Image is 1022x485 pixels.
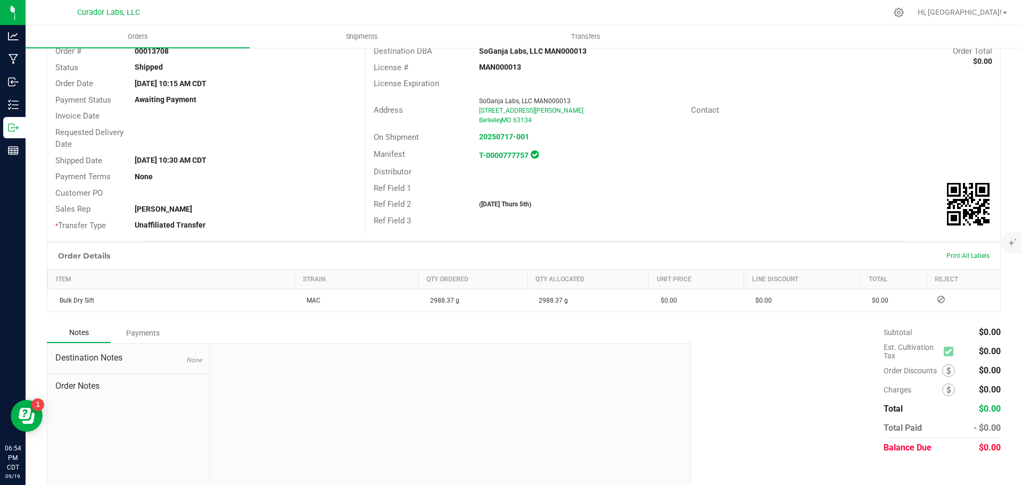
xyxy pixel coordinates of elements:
[974,423,1001,433] span: - $0.00
[557,32,615,41] span: Transfers
[479,116,502,124] span: Berkeley
[55,95,111,105] span: Payment Status
[374,216,411,225] span: Ref Field 3
[500,116,501,124] span: ,
[55,156,102,165] span: Shipped Date
[479,47,587,55] strong: SoGanja Labs, LLC MAN000013
[479,107,583,114] span: [STREET_ADDRESS][PERSON_NAME]
[867,297,888,304] span: $0.00
[31,398,44,411] iframe: Resource center unread badge
[135,95,196,104] strong: Awaiting Payment
[55,352,202,364] span: Destination Notes
[374,79,439,88] span: License Expiration
[513,116,532,124] span: 63134
[946,252,990,260] span: Print All Labels
[374,183,411,193] span: Ref Field 1
[111,323,175,342] div: Payments
[332,32,392,41] span: Shipments
[527,270,648,289] th: Qty Allocated
[655,297,677,304] span: $0.00
[479,132,529,141] a: 20250717-001
[135,221,205,229] strong: Unaffiliated Transfer
[884,343,939,360] span: Est. Cultivation Tax
[135,205,192,213] strong: [PERSON_NAME]
[55,79,93,88] span: Order Date
[55,188,103,198] span: Customer PO
[884,442,932,453] span: Balance Due
[186,356,202,364] span: None
[884,366,942,375] span: Order Discounts
[374,149,405,159] span: Manifest
[744,270,860,289] th: Line Discount
[55,204,90,214] span: Sales Rep
[250,26,474,48] a: Shipments
[77,8,140,17] span: Curador Labs, LLC
[135,63,163,71] strong: Shipped
[374,46,432,56] span: Destination DBA
[135,156,207,164] strong: [DATE] 10:30 AM CDT
[55,221,106,230] span: Transfer Type
[691,105,719,115] span: Contact
[947,183,990,225] img: Scan me!
[474,26,698,48] a: Transfers
[135,79,207,88] strong: [DATE] 10:15 AM CDT
[5,444,21,472] p: 06:54 PM CDT
[531,149,539,160] span: In Sync
[750,297,772,304] span: $0.00
[979,404,1001,414] span: $0.00
[301,297,320,304] span: MAC
[8,99,19,110] inline-svg: Inventory
[973,57,992,65] strong: $0.00
[11,400,43,432] iframe: Resource center
[944,345,958,359] span: Calculate cultivation tax
[55,172,111,181] span: Payment Terms
[479,200,531,208] strong: ([DATE] Thurs 5th)
[5,472,21,480] p: 09/19
[979,442,1001,453] span: $0.00
[55,111,100,121] span: Invoice Date
[8,54,19,64] inline-svg: Manufacturing
[8,77,19,87] inline-svg: Inbound
[135,47,169,55] strong: 00013708
[892,7,905,18] div: Manage settings
[501,116,511,124] span: MO
[8,122,19,133] inline-svg: Outbound
[374,63,408,72] span: License #
[135,172,153,181] strong: None
[55,128,123,149] span: Requested Delivery Date
[918,8,1002,16] span: Hi, [GEOGRAPHIC_DATA]!
[533,297,568,304] span: 2988.37 g
[933,296,949,303] span: Reject Inventory
[374,132,419,142] span: On Shipment
[947,183,990,225] qrcode: 00013708
[979,327,1001,337] span: $0.00
[479,63,521,71] strong: MAN000013
[884,423,922,433] span: Total Paid
[54,297,94,304] span: Bulk Dry Sift
[884,386,942,394] span: Charges
[979,346,1001,356] span: $0.00
[479,151,529,160] a: T-0000777757
[26,26,250,48] a: Orders
[55,380,202,392] span: Order Notes
[884,404,903,414] span: Total
[58,252,110,260] h1: Order Details
[649,270,744,289] th: Unit Price
[860,270,926,289] th: Total
[8,145,19,156] inline-svg: Reports
[55,46,81,56] span: Order #
[953,46,992,56] span: Order Total
[8,31,19,41] inline-svg: Analytics
[374,167,411,177] span: Distributor
[48,270,295,289] th: Item
[295,270,418,289] th: Strain
[47,323,111,343] div: Notes
[418,270,527,289] th: Qty Ordered
[927,270,1000,289] th: Reject
[55,63,78,72] span: Status
[979,384,1001,395] span: $0.00
[425,297,459,304] span: 2988.37 g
